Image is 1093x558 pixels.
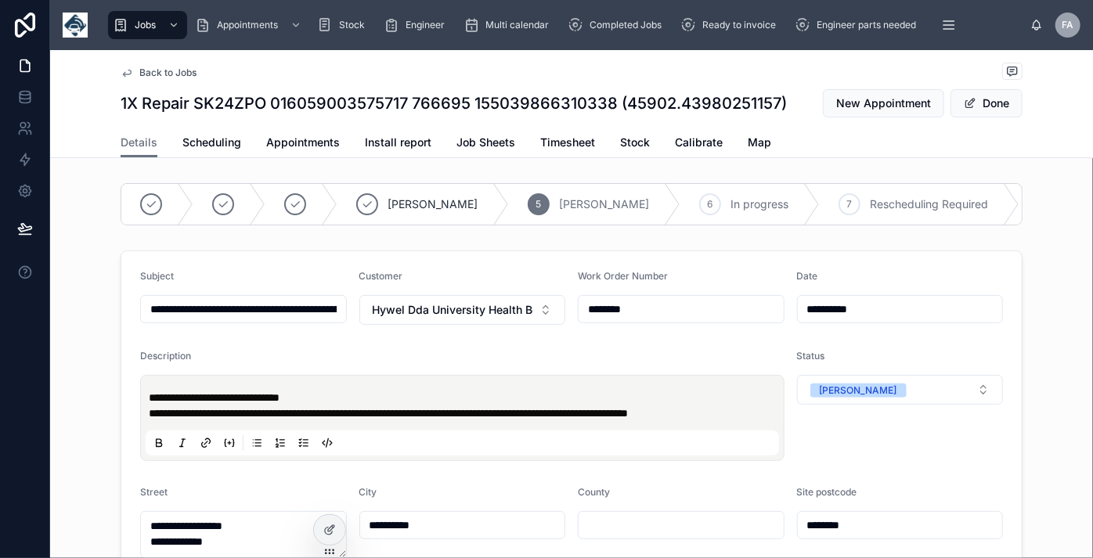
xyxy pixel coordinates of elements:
span: Completed Jobs [590,19,662,31]
a: Jobs [108,11,187,39]
span: County [578,486,610,498]
a: Completed Jobs [563,11,673,39]
span: Back to Jobs [139,67,197,79]
span: 5 [536,198,542,211]
a: Job Sheets [456,128,515,160]
span: City [359,486,377,498]
button: Done [951,89,1023,117]
span: Street [140,486,168,498]
span: Customer [359,270,403,282]
span: [PERSON_NAME] [559,196,649,212]
span: In progress [730,196,788,212]
span: Scheduling [182,135,241,150]
span: Engineer [406,19,445,31]
span: Calibrate [675,135,723,150]
span: Rescheduling Required [870,196,988,212]
a: Ready to invoice [676,11,787,39]
span: Status [797,350,825,362]
span: Timesheet [540,135,595,150]
span: Jobs [135,19,156,31]
a: Details [121,128,157,158]
a: Install report [365,128,431,160]
img: App logo [63,13,88,38]
span: Multi calendar [485,19,549,31]
span: 6 [708,198,713,211]
span: Site postcode [797,486,857,498]
span: Stock [620,135,650,150]
button: Select Button [359,295,566,325]
span: New Appointment [836,95,931,111]
a: Back to Jobs [121,67,197,79]
a: Engineer [379,11,456,39]
span: Details [121,135,157,150]
span: Description [140,350,191,362]
a: Appointments [190,11,309,39]
span: Subject [140,270,174,282]
a: Engineer parts needed [790,11,927,39]
a: Calibrate [675,128,723,160]
span: 7 [847,198,853,211]
span: Appointments [266,135,340,150]
div: [PERSON_NAME] [820,383,897,398]
div: scrollable content [100,8,1030,42]
button: New Appointment [823,89,944,117]
a: Stock [312,11,376,39]
span: Appointments [217,19,278,31]
h1: 1X Repair SK24ZPO 016059003575717 766695 155039866310338 (45902.43980251157) [121,92,787,114]
span: Engineer parts needed [817,19,916,31]
span: Work Order Number [578,270,668,282]
span: Ready to invoice [702,19,776,31]
span: Hywel Dda University Health Board [373,302,534,318]
button: Select Button [797,375,1004,405]
span: Date [797,270,818,282]
span: Job Sheets [456,135,515,150]
a: Appointments [266,128,340,160]
a: Multi calendar [459,11,560,39]
a: Map [748,128,771,160]
a: Timesheet [540,128,595,160]
span: Map [748,135,771,150]
span: FA [1062,19,1074,31]
span: [PERSON_NAME] [388,196,478,212]
span: Stock [339,19,365,31]
a: Scheduling [182,128,241,160]
span: Install report [365,135,431,150]
a: Stock [620,128,650,160]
